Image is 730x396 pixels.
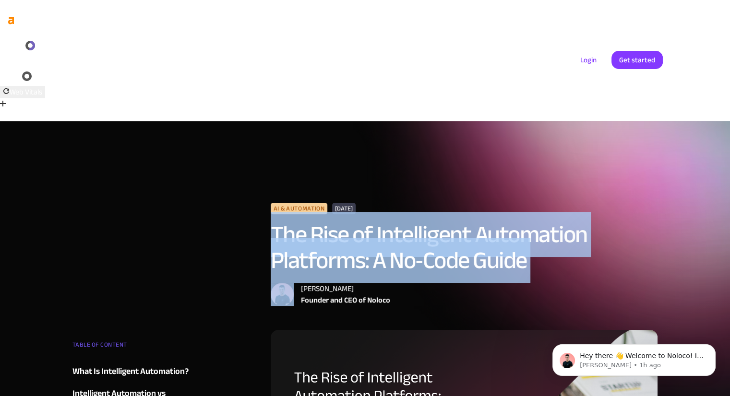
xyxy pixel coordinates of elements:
[333,54,393,66] div: Solutions
[332,203,356,214] div: [DATE]
[301,283,390,294] div: [PERSON_NAME]
[301,294,390,306] div: Founder and CEO of Noloco
[464,54,496,66] div: Resources
[393,54,452,66] div: Platform
[611,51,663,69] a: Get started
[72,338,189,357] div: TABLE OF CONTENT
[72,364,189,379] a: What Is Intelligent Automation?
[573,51,604,69] a: Login
[538,324,730,391] iframe: Intercom notifications message
[345,54,373,66] div: Solutions
[452,54,515,66] div: Resources
[405,54,432,66] div: Platform
[271,203,328,214] div: AI & Automation
[68,53,125,68] a: home
[271,221,658,273] h1: The Rise of Intelligent Automation Platforms: A No‑Code Guide
[515,54,561,66] a: Pricing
